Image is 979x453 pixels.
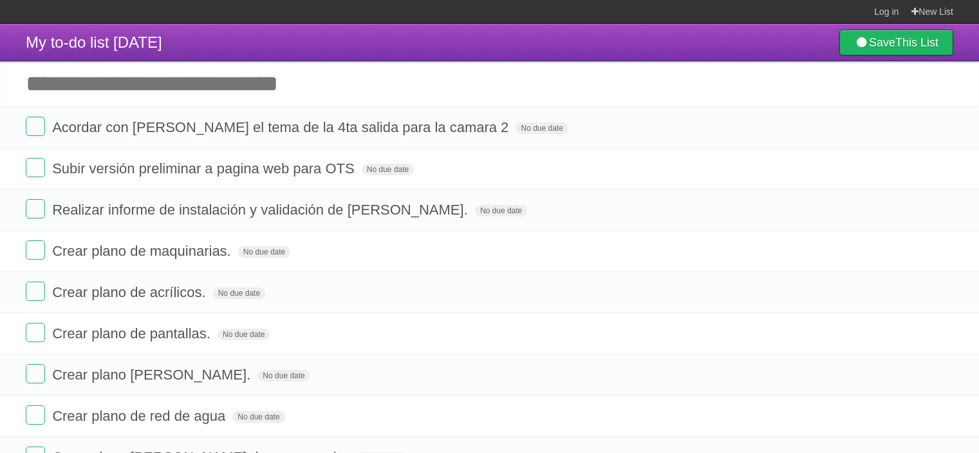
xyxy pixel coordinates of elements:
[839,30,953,55] a: SaveThis List
[218,329,270,340] span: No due date
[362,164,414,175] span: No due date
[52,325,214,342] span: Crear plano de pantallas.
[52,202,471,218] span: Realizar informe de instalación y validación de [PERSON_NAME].
[26,158,45,177] label: Done
[895,36,938,49] b: This List
[52,119,512,135] span: Acordar con [PERSON_NAME] el tema de la 4ta salida para la camara 2
[52,160,358,177] span: Subir versión preliminar a pagina web para OTS
[26,199,45,218] label: Done
[52,367,254,383] span: Crear plano [PERSON_NAME].
[26,282,45,301] label: Done
[475,205,527,217] span: No due date
[26,240,45,260] label: Done
[52,284,209,300] span: Crear plano de acrílicos.
[516,122,568,134] span: No due date
[26,323,45,342] label: Done
[26,34,162,51] span: My to-do list [DATE]
[52,243,234,259] span: Crear plano de maquinarias.
[213,287,265,299] span: No due date
[26,364,45,383] label: Done
[238,246,290,258] span: No due date
[232,411,284,423] span: No due date
[257,370,310,381] span: No due date
[26,117,45,136] label: Done
[52,408,228,424] span: Crear plano de red de agua
[26,405,45,425] label: Done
